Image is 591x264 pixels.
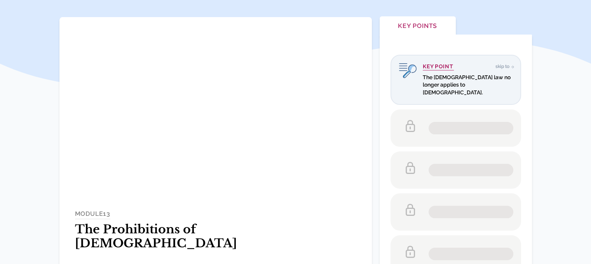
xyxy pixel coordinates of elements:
iframe: Module 13 - The Prohibitions of Leviticus [59,17,372,193]
span: Skip to [495,64,513,69]
h4: MODULE 13 [75,209,110,219]
h1: The Prohibitions of [DEMOGRAPHIC_DATA] [75,222,356,250]
h4: Key Point [423,63,454,71]
p: The [DEMOGRAPHIC_DATA] law no longer applies to [DEMOGRAPHIC_DATA]. [423,74,512,96]
button: Key Points [380,16,456,37]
